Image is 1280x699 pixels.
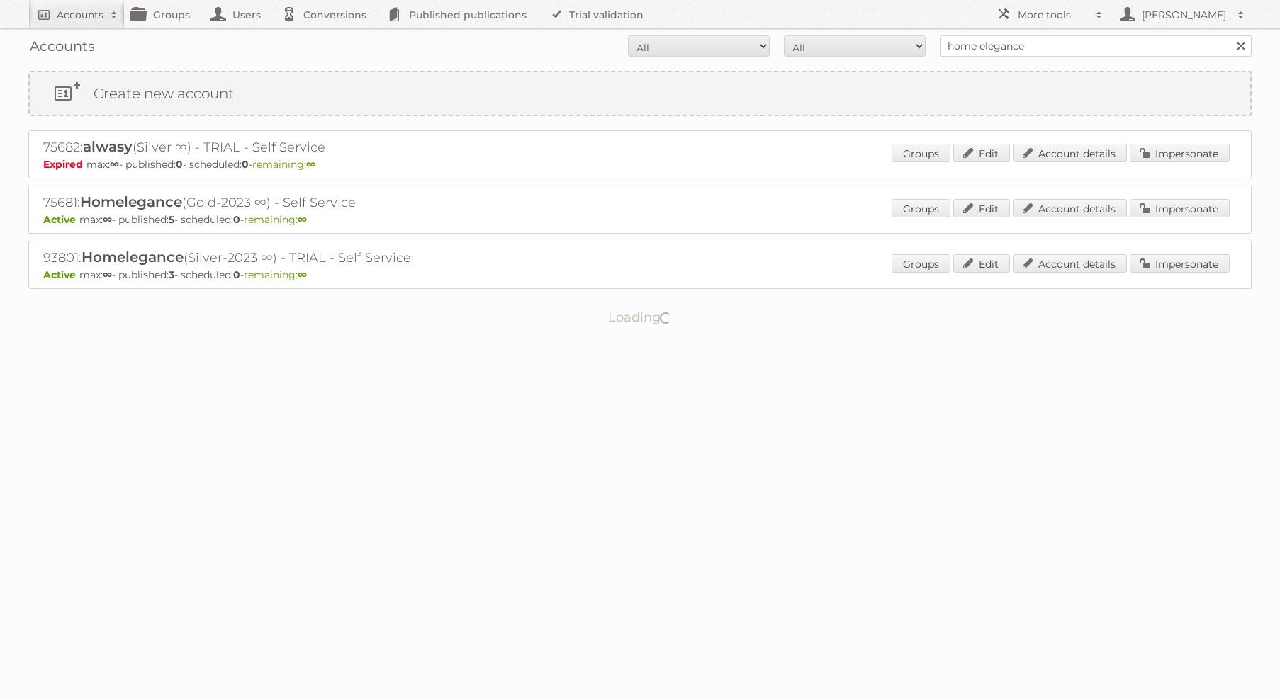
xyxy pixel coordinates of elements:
[43,158,1237,171] p: max: - published: - scheduled: -
[169,268,174,281] strong: 3
[233,213,240,226] strong: 0
[306,158,315,171] strong: ∞
[103,213,112,226] strong: ∞
[242,158,249,171] strong: 0
[83,138,133,155] span: alwasy
[563,303,717,331] p: Loading
[43,268,79,281] span: Active
[953,144,1010,162] a: Edit
[892,144,950,162] a: Groups
[103,268,112,281] strong: ∞
[244,268,307,281] span: remaining:
[1018,8,1089,22] h2: More tools
[169,213,174,226] strong: 5
[43,249,539,267] h2: 93801: (Silver-2023 ∞) - TRIAL - Self Service
[1013,199,1127,217] a: Account details
[1130,144,1230,162] a: Impersonate
[43,158,86,171] span: Expired
[233,268,240,281] strong: 0
[43,213,1237,226] p: max: - published: - scheduled: -
[252,158,315,171] span: remaining:
[57,8,103,22] h2: Accounts
[244,213,307,226] span: remaining:
[1138,8,1230,22] h2: [PERSON_NAME]
[176,158,183,171] strong: 0
[43,268,1237,281] p: max: - published: - scheduled: -
[1130,254,1230,273] a: Impersonate
[953,254,1010,273] a: Edit
[43,193,539,212] h2: 75681: (Gold-2023 ∞) - Self Service
[298,268,307,281] strong: ∞
[110,158,119,171] strong: ∞
[298,213,307,226] strong: ∞
[82,249,184,266] span: Homelegance
[43,138,539,157] h2: 75682: (Silver ∞) - TRIAL - Self Service
[43,213,79,226] span: Active
[30,72,1250,115] a: Create new account
[1013,254,1127,273] a: Account details
[953,199,1010,217] a: Edit
[80,193,182,210] span: Homelegance
[1130,199,1230,217] a: Impersonate
[892,199,950,217] a: Groups
[1013,144,1127,162] a: Account details
[892,254,950,273] a: Groups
